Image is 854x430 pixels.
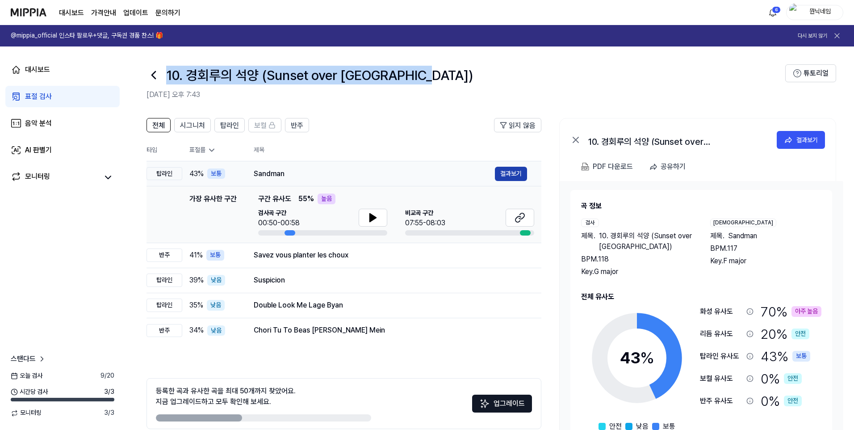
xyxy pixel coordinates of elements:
span: 구간 유사도 [258,194,291,204]
button: 공유하기 [645,158,693,176]
img: 알림 [767,7,778,18]
span: 55 % [298,194,314,204]
button: 다시 보지 않기 [798,32,827,40]
span: 모니터링 [11,409,42,417]
span: 10. 경회루의 석양 (Sunset over [GEOGRAPHIC_DATA]) [599,231,692,252]
div: Savez vous planter les choux [254,250,527,261]
h2: 전체 유사도 [581,291,821,302]
div: 리듬 유사도 [700,329,743,339]
span: 3 / 3 [104,388,114,396]
div: Key. G major [581,266,692,277]
button: 보컬 [248,118,281,132]
div: 43 % [761,347,810,366]
div: Double Look Me Lage Byan [254,300,527,311]
a: AI 판별기 [5,139,120,161]
div: 안전 [791,329,809,339]
div: 아주 높음 [791,306,821,317]
div: 0 % [761,392,802,410]
div: Sandman [254,169,495,179]
div: BPM. 117 [710,243,821,254]
div: 등록한 곡과 유사한 곡을 최대 50개까지 찾았어요. 지금 업그레이드하고 모두 확인해 보세요. [156,386,296,407]
span: 35 % [189,300,203,311]
th: 타입 [147,139,182,161]
span: 제목 . [581,231,595,252]
span: 3 / 3 [104,409,114,417]
span: 9 / 20 [100,371,114,380]
div: 높음 [318,194,335,204]
button: 읽지 않음 [494,118,541,132]
h1: 10. 경회루의 석양 (Sunset over Gyeonghoeru) [166,66,473,84]
span: 41 % [189,250,203,261]
div: 0 % [761,369,802,388]
div: 화성 유사도 [700,306,743,317]
span: 39 % [189,275,204,286]
button: 탑라인 [214,118,245,132]
button: 튜토리얼 [785,64,836,82]
div: BPM. 118 [581,254,692,265]
div: 반주 [147,249,182,262]
span: 오늘 검사 [11,371,42,380]
img: PDF Download [581,163,589,171]
span: 반주 [291,120,303,131]
a: 대시보드 [5,59,120,80]
div: Suspicion [254,275,527,286]
a: Sparkles업그레이드 [472,402,532,411]
h2: 곡 정보 [581,201,821,211]
span: 43 % [189,169,204,179]
img: profile [789,4,800,21]
div: 70 % [761,302,821,321]
div: 6 [772,6,781,13]
button: 알림6 [766,5,780,20]
div: 낮음 [207,325,225,336]
button: 결과보기 [777,131,825,149]
button: PDF 다운로드 [579,158,635,176]
div: 가장 유사한 구간 [189,194,237,236]
div: 공유하기 [661,161,686,173]
span: 시그니처 [180,120,205,131]
div: 탑라인 [147,274,182,287]
span: 읽지 않음 [509,120,536,131]
span: % [640,348,654,367]
button: 결과보기 [495,167,527,181]
div: 반주 [147,324,182,337]
button: 반주 [285,118,309,132]
button: 업그레이드 [472,395,532,413]
div: 표절률 [189,146,239,155]
div: 안전 [784,396,802,406]
a: 업데이트 [123,8,148,18]
span: 보컬 [254,120,267,131]
span: 탑라인 [220,120,239,131]
div: 보통 [206,250,224,261]
button: profile뭔닉네임 [786,5,843,20]
a: 음악 분석 [5,113,120,134]
span: 전체 [152,120,165,131]
div: 반주 유사도 [700,396,743,406]
span: 제목 . [710,231,724,241]
div: 20 % [761,325,809,343]
div: 탑라인 [147,167,182,181]
h1: @mippia_official 인스타 팔로우+댓글, 구독권 경품 찬스! 🎁 [11,31,163,40]
div: 뭔닉네임 [803,7,837,17]
button: 전체 [147,118,171,132]
div: 07:55-08:03 [405,218,445,228]
span: 스탠다드 [11,354,36,364]
div: Key. F major [710,256,821,266]
div: 결과보기 [796,135,818,145]
div: 검사 [581,219,599,227]
a: 문의하기 [155,8,180,18]
div: 안전 [784,373,802,384]
div: PDF 다운로드 [593,161,633,173]
h2: [DATE] 오후 7:43 [147,89,785,100]
div: 00:50-00:58 [258,218,300,228]
div: 보통 [792,351,810,362]
div: Chori Tu To Beas [PERSON_NAME] Mein [254,325,527,336]
div: [DEMOGRAPHIC_DATA] [710,219,776,227]
div: 모니터링 [25,171,50,184]
a: 스탠다드 [11,354,46,364]
img: Sparkles [479,398,490,409]
a: 표절 검사 [5,86,120,107]
div: 탑라인 [147,299,182,312]
a: 대시보드 [59,8,84,18]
